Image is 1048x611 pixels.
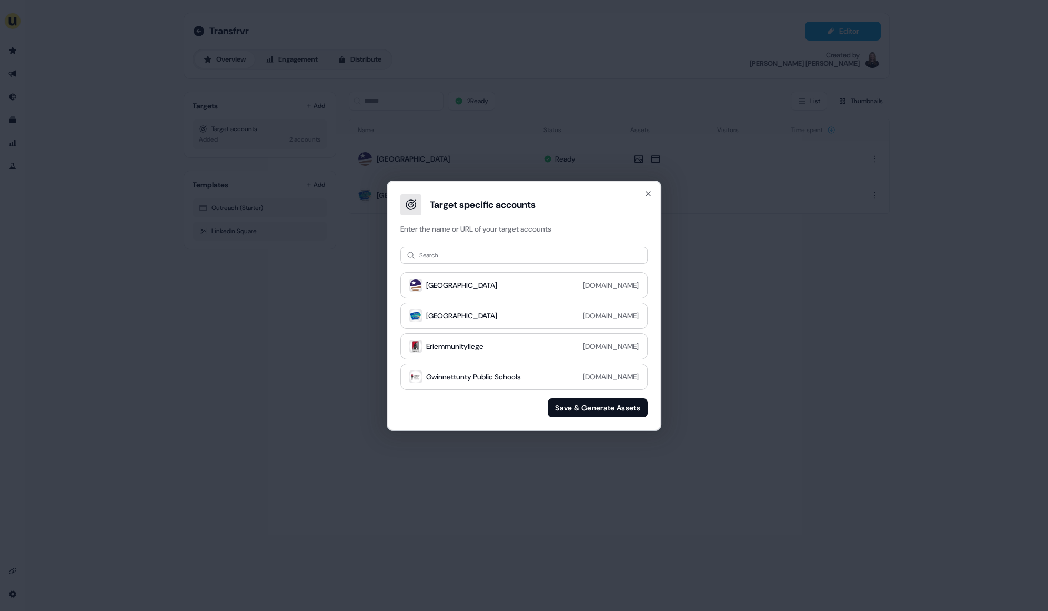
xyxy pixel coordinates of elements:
[426,280,497,291] div: [GEOGRAPHIC_DATA]
[583,280,639,291] div: [DOMAIN_NAME]
[426,372,521,382] div: Gwinnettunty Public Schools
[426,310,497,321] div: [GEOGRAPHIC_DATA]
[583,372,639,382] div: [DOMAIN_NAME]
[548,398,648,417] button: Save & Generate Assets
[583,341,639,352] div: [DOMAIN_NAME]
[396,224,652,234] p: Enter the name or URL of your target accounts
[430,198,536,211] h3: Target specific accounts
[583,310,639,321] div: [DOMAIN_NAME]
[426,341,483,352] div: Eriemmunityllege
